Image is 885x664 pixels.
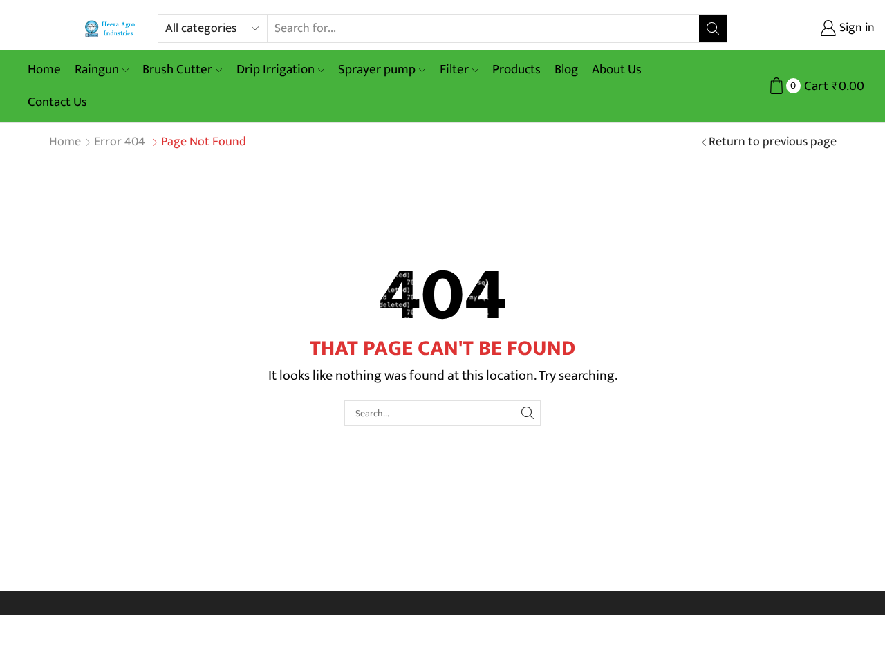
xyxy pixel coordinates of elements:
[48,257,837,335] h2: 404
[485,53,548,86] a: Products
[48,335,837,361] h1: That Page Can't Be Found
[94,131,145,152] span: Error 404
[836,19,875,37] span: Sign in
[748,16,875,41] a: Sign in
[21,53,68,86] a: Home
[331,53,432,86] a: Sprayer pump
[161,131,246,152] span: Page not found
[832,75,839,97] span: ₹
[21,86,94,118] a: Contact Us
[786,78,801,93] span: 0
[268,15,699,42] input: Search for...
[548,53,585,86] a: Blog
[801,77,828,95] span: Cart
[585,53,649,86] a: About Us
[230,53,331,86] a: Drip Irrigation
[699,15,727,42] button: Search button
[709,133,837,151] a: Return to previous page
[48,365,837,387] p: It looks like nothing was found at this location. Try searching.
[136,53,229,86] a: Brush Cutter
[433,53,485,86] a: Filter
[832,75,864,97] bdi: 0.00
[741,73,864,99] a: 0 Cart ₹0.00
[68,53,136,86] a: Raingun
[48,133,82,151] a: Home
[344,400,541,426] input: Search...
